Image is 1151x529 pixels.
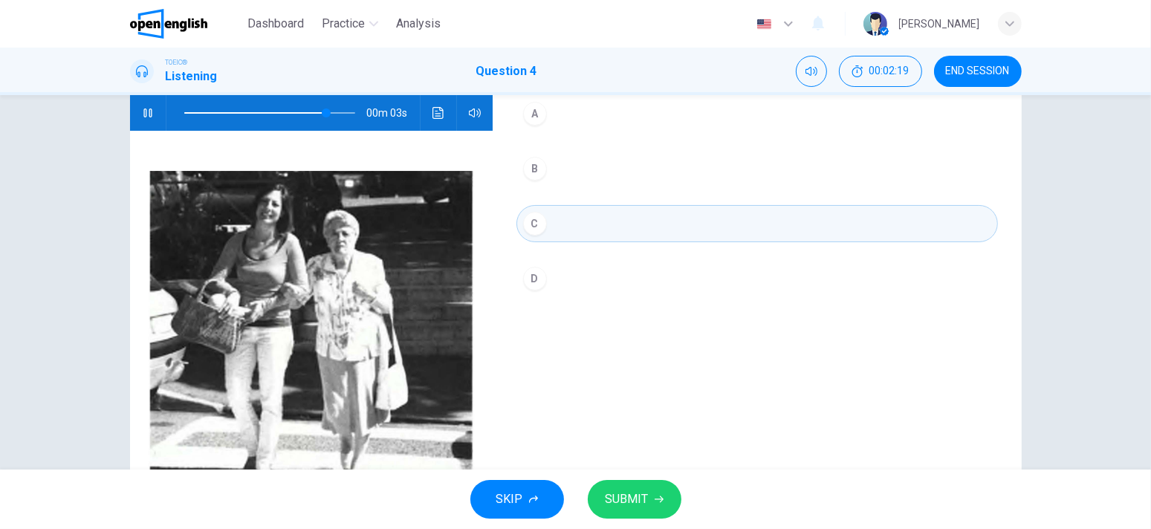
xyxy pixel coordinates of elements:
[367,95,420,131] span: 00m 03s
[316,10,384,37] button: Practice
[606,489,649,510] span: SUBMIT
[166,57,188,68] span: TOEIC®
[523,102,547,126] div: A
[130,9,242,39] a: OpenEnglish logo
[863,12,887,36] img: Profile picture
[946,65,1010,77] span: END SESSION
[166,68,218,85] h1: Listening
[427,95,450,131] button: Click to see the audio transcription
[523,157,547,181] div: B
[839,56,922,87] button: 00:02:19
[241,10,310,37] button: Dashboard
[516,150,998,187] button: B
[839,56,922,87] div: Hide
[755,19,774,30] img: en
[130,9,208,39] img: OpenEnglish logo
[390,10,447,37] button: Analysis
[934,56,1022,87] button: END SESSION
[516,260,998,297] button: D
[588,480,681,519] button: SUBMIT
[523,267,547,291] div: D
[523,212,547,236] div: C
[396,15,441,33] span: Analysis
[516,95,998,132] button: A
[247,15,304,33] span: Dashboard
[470,480,564,519] button: SKIP
[476,62,537,80] h1: Question 4
[869,65,910,77] span: 00:02:19
[516,205,998,242] button: C
[322,15,365,33] span: Practice
[496,489,523,510] span: SKIP
[796,56,827,87] div: Mute
[899,15,980,33] div: [PERSON_NAME]
[130,131,493,493] img: Photographs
